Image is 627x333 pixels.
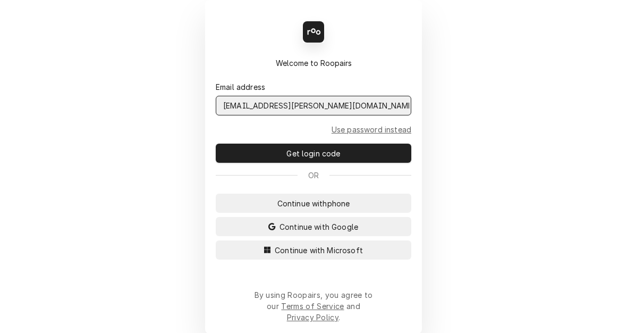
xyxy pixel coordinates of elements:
[216,217,411,236] button: Continue with Google
[216,96,411,115] input: email@mail.com
[275,198,352,209] span: Continue with phone
[216,144,411,163] button: Get login code
[216,81,265,93] label: Email address
[216,194,411,213] button: Continue withphone
[281,302,344,311] a: Terms of Service
[254,289,373,323] div: By using Roopairs, you agree to our and .
[216,240,411,260] button: Continue with Microsoft
[273,245,365,256] span: Continue with Microsoft
[216,170,411,181] div: Or
[287,313,338,322] a: Privacy Policy
[332,124,411,135] a: Go to Email and password form
[284,148,342,159] span: Get login code
[277,221,360,232] span: Continue with Google
[216,57,411,69] div: Welcome to Roopairs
